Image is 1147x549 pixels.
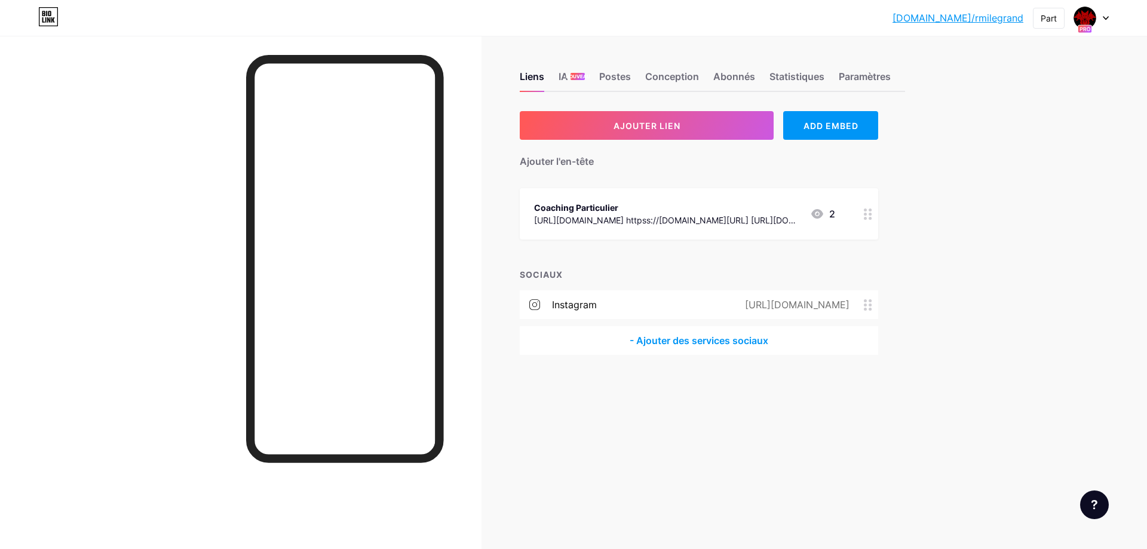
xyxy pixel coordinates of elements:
[713,69,755,91] div: Abonnés
[520,69,544,91] div: Liens
[783,111,878,140] div: ADD EMBED
[520,268,878,281] div: SOCIAUX
[645,69,699,91] div: Conception
[810,207,835,221] div: 2
[534,214,801,226] div: [URL][DOMAIN_NAME] httpss://[DOMAIN_NAME][URL] [URL][DOMAIN_NAME] usp-en-tête
[552,297,597,312] div: Instagram
[1074,7,1096,29] img: remilegrand
[726,297,864,312] div: [URL][DOMAIN_NAME]
[893,11,1023,25] a: [DOMAIN_NAME]/rmilegrand
[614,121,680,131] span: AJOUTER LIEN
[566,73,590,80] span: NOUVEAU
[520,111,774,140] button: AJOUTER LIEN
[520,154,594,168] div: Ajouter l'en-tête
[839,69,891,91] div: Paramètres
[599,69,631,91] div: Postes
[1041,12,1057,24] div: Part
[559,69,585,91] div: IA
[769,69,824,91] div: Statistiques
[520,326,878,355] div: - Ajouter des services sociaux
[534,201,801,214] div: Coaching Particulier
